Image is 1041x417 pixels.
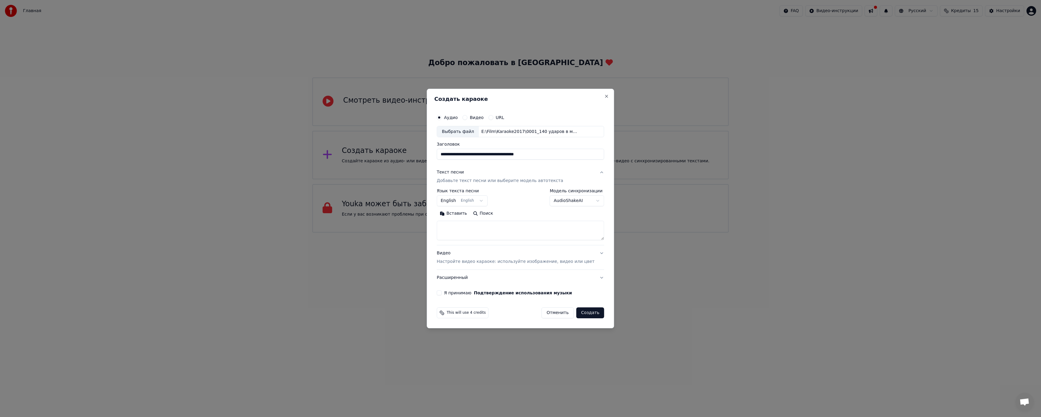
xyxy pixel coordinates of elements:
p: Настройте видео караоке: используйте изображение, видео или цвет [437,259,594,265]
label: Заголовок [437,142,604,147]
div: E:\Film\Karaoke2017\0001_140 ударов в минуту_Без Тебя Ни Ночи Ни Дня.mp3 [479,129,582,135]
button: ВидеоНастройте видео караоке: используйте изображение, видео или цвет [437,246,604,270]
label: Видео [470,115,484,120]
label: Модель синхронизации [550,189,604,193]
label: Аудио [444,115,458,120]
div: Текст песниДобавьте текст песни или выберите модель автотекста [437,189,604,245]
span: This will use 4 credits [447,310,486,315]
h2: Создать караоке [434,96,606,102]
p: Добавьте текст песни или выберите модель автотекста [437,178,563,184]
button: Вставить [437,209,470,219]
button: Поиск [470,209,496,219]
label: URL [496,115,504,120]
button: Расширенный [437,270,604,286]
label: Язык текста песни [437,189,488,193]
button: Я принимаю [474,291,572,295]
div: Видео [437,250,594,265]
button: Текст песниДобавьте текст песни или выберите модель автотекста [437,165,604,189]
button: Отменить [541,307,574,318]
label: Я принимаю [444,291,572,295]
div: Выбрать файл [437,126,479,137]
button: Создать [576,307,604,318]
div: Текст песни [437,170,464,176]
